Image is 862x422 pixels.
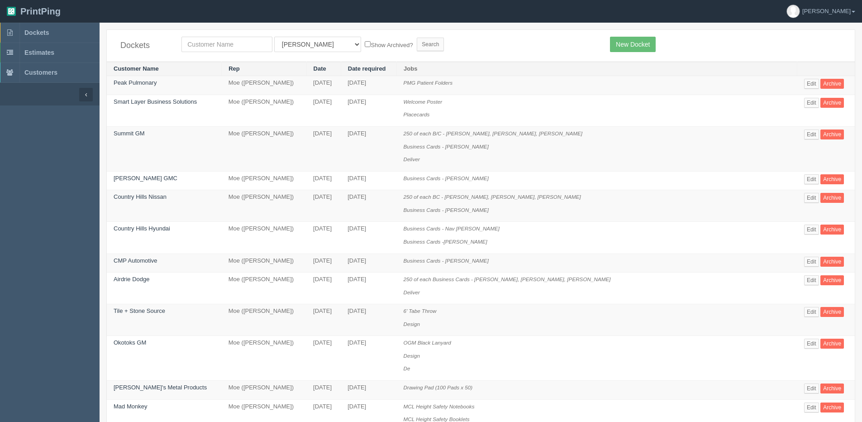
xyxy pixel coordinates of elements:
a: Mad Monkey [114,403,147,410]
i: MCL Height Safety Notebooks [404,403,475,409]
td: Moe ([PERSON_NAME]) [222,222,306,254]
td: Moe ([PERSON_NAME]) [222,95,306,126]
td: [DATE] [306,336,341,381]
i: Business Cards - Nav [PERSON_NAME] [404,225,500,231]
td: [DATE] [306,222,341,254]
input: Customer Name [181,37,272,52]
td: [DATE] [306,171,341,190]
a: [PERSON_NAME] GMC [114,175,177,182]
input: Show Archived? [365,41,371,47]
td: [DATE] [341,336,396,381]
i: Deliver [404,289,420,295]
span: Dockets [24,29,49,36]
a: Summit GM [114,130,145,137]
i: Business Cards - [PERSON_NAME] [404,175,489,181]
td: Moe ([PERSON_NAME]) [222,254,306,273]
td: [DATE] [341,190,396,222]
td: Moe ([PERSON_NAME]) [222,171,306,190]
td: [DATE] [306,273,341,304]
a: Rep [229,65,240,72]
a: Archive [820,307,844,317]
i: De [404,365,410,371]
i: Business Cards -[PERSON_NAME] [404,239,487,245]
a: Edit [804,339,819,349]
a: Edit [804,174,819,184]
i: Business Cards - [PERSON_NAME] [404,207,489,213]
span: Customers [24,69,57,76]
td: [DATE] [341,304,396,336]
a: Archive [820,275,844,285]
i: Business Cards - [PERSON_NAME] [404,144,489,149]
a: Edit [804,79,819,89]
a: Airdrie Dodge [114,276,150,283]
i: 250 of each Business Cards - [PERSON_NAME], [PERSON_NAME], [PERSON_NAME] [404,276,611,282]
a: Edit [804,275,819,285]
a: Date [314,65,326,72]
a: Edit [804,129,819,139]
a: Archive [820,257,844,267]
a: Tile + Stone Source [114,307,165,314]
a: [PERSON_NAME]'s Metal Products [114,384,207,391]
i: Design [404,353,420,359]
i: Welcome Poster [404,99,443,105]
td: [DATE] [341,127,396,172]
td: [DATE] [306,76,341,95]
a: Edit [804,98,819,108]
i: 250 of each B/C - [PERSON_NAME], [PERSON_NAME], [PERSON_NAME] [404,130,583,136]
a: Country Hills Hyundai [114,225,170,232]
a: Archive [820,403,844,412]
span: Estimates [24,49,54,56]
a: Archive [820,339,844,349]
i: Placecards [404,111,430,117]
td: [DATE] [341,222,396,254]
td: Moe ([PERSON_NAME]) [222,190,306,222]
a: Archive [820,225,844,235]
a: Edit [804,307,819,317]
td: Moe ([PERSON_NAME]) [222,304,306,336]
td: [DATE] [306,254,341,273]
a: CMP Automotive [114,257,157,264]
td: [DATE] [341,171,396,190]
a: New Docket [610,37,656,52]
td: Moe ([PERSON_NAME]) [222,76,306,95]
td: Moe ([PERSON_NAME]) [222,273,306,304]
img: logo-3e63b451c926e2ac314895c53de4908e5d424f24456219fb08d385ab2e579770.png [7,7,16,16]
i: MCL Height Safety Booklets [404,416,470,422]
td: Moe ([PERSON_NAME]) [222,127,306,172]
a: Archive [820,79,844,89]
img: avatar_default-7531ab5dedf162e01f1e0bb0964e6a185e93c5c22dfe317fb01d7f8cd2b1632c.jpg [787,5,800,18]
td: [DATE] [306,95,341,126]
td: [DATE] [341,381,396,400]
td: Moe ([PERSON_NAME]) [222,336,306,381]
td: [DATE] [341,273,396,304]
a: Edit [804,225,819,235]
td: [DATE] [306,304,341,336]
i: OGM Black Lanyard [404,340,451,345]
td: Moe ([PERSON_NAME]) [222,381,306,400]
a: Smart Layer Business Solutions [114,98,197,105]
i: PMG Patient Folders [404,80,452,86]
input: Search [417,38,444,51]
i: Business Cards - [PERSON_NAME] [404,258,489,264]
a: Edit [804,193,819,203]
i: Design [404,321,420,327]
a: Okotoks GM [114,339,146,346]
a: Edit [804,403,819,412]
a: Archive [820,193,844,203]
a: Peak Pulmonary [114,79,157,86]
a: Archive [820,98,844,108]
a: Edit [804,257,819,267]
i: 6’ Tabe Throw [404,308,437,314]
a: Edit [804,384,819,393]
td: [DATE] [341,95,396,126]
td: [DATE] [341,254,396,273]
a: Archive [820,384,844,393]
a: Customer Name [114,65,159,72]
td: [DATE] [306,127,341,172]
label: Show Archived? [365,39,413,50]
td: [DATE] [341,76,396,95]
a: Archive [820,174,844,184]
h4: Dockets [120,41,168,50]
th: Jobs [397,62,797,76]
i: Drawing Pad (100 Pads x 50) [404,384,473,390]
